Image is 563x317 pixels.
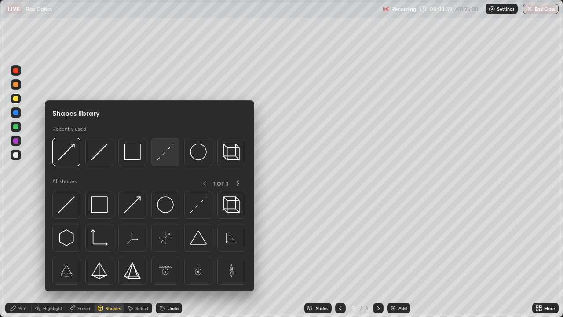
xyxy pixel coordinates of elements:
[223,144,240,160] img: svg+xml;charset=utf-8,%3Csvg%20xmlns%3D%22http%3A%2F%2Fwww.w3.org%2F2000%2Fsvg%22%20width%3D%2235...
[124,144,141,160] img: svg+xml;charset=utf-8,%3Csvg%20xmlns%3D%22http%3A%2F%2Fwww.w3.org%2F2000%2Fsvg%22%20width%3D%2234...
[91,229,108,246] img: svg+xml;charset=utf-8,%3Csvg%20xmlns%3D%22http%3A%2F%2Fwww.w3.org%2F2000%2Fsvg%22%20width%3D%2233...
[26,5,52,12] p: Ray Optics
[157,144,174,160] img: svg+xml;charset=utf-8,%3Csvg%20xmlns%3D%22http%3A%2F%2Fwww.w3.org%2F2000%2Fsvg%22%20width%3D%2230...
[223,262,240,279] img: svg+xml;charset=utf-8,%3Csvg%20xmlns%3D%22http%3A%2F%2Fwww.w3.org%2F2000%2Fsvg%22%20width%3D%2265...
[18,306,26,310] div: Pen
[223,229,240,246] img: svg+xml;charset=utf-8,%3Csvg%20xmlns%3D%22http%3A%2F%2Fwww.w3.org%2F2000%2Fsvg%22%20width%3D%2265...
[544,306,555,310] div: More
[523,4,559,14] button: End Class
[58,196,75,213] img: svg+xml;charset=utf-8,%3Csvg%20xmlns%3D%22http%3A%2F%2Fwww.w3.org%2F2000%2Fsvg%22%20width%3D%2230...
[43,306,62,310] div: Highlight
[52,108,100,118] h5: Shapes library
[124,229,141,246] img: svg+xml;charset=utf-8,%3Csvg%20xmlns%3D%22http%3A%2F%2Fwww.w3.org%2F2000%2Fsvg%22%20width%3D%2265...
[364,304,369,312] div: 3
[8,5,20,12] p: LIVE
[157,262,174,279] img: svg+xml;charset=utf-8,%3Csvg%20xmlns%3D%22http%3A%2F%2Fwww.w3.org%2F2000%2Fsvg%22%20width%3D%2265...
[316,306,328,310] div: Slides
[52,125,86,133] p: Recently used
[135,306,149,310] div: Select
[58,229,75,246] img: svg+xml;charset=utf-8,%3Csvg%20xmlns%3D%22http%3A%2F%2Fwww.w3.org%2F2000%2Fsvg%22%20width%3D%2230...
[190,262,207,279] img: svg+xml;charset=utf-8,%3Csvg%20xmlns%3D%22http%3A%2F%2Fwww.w3.org%2F2000%2Fsvg%22%20width%3D%2265...
[168,306,179,310] div: Undo
[223,196,240,213] img: svg+xml;charset=utf-8,%3Csvg%20xmlns%3D%22http%3A%2F%2Fwww.w3.org%2F2000%2Fsvg%22%20width%3D%2235...
[124,196,141,213] img: svg+xml;charset=utf-8,%3Csvg%20xmlns%3D%22http%3A%2F%2Fwww.w3.org%2F2000%2Fsvg%22%20width%3D%2230...
[106,306,121,310] div: Shapes
[157,229,174,246] img: svg+xml;charset=utf-8,%3Csvg%20xmlns%3D%22http%3A%2F%2Fwww.w3.org%2F2000%2Fsvg%22%20width%3D%2265...
[213,180,229,187] p: 1 OF 3
[157,196,174,213] img: svg+xml;charset=utf-8,%3Csvg%20xmlns%3D%22http%3A%2F%2Fwww.w3.org%2F2000%2Fsvg%22%20width%3D%2236...
[77,306,91,310] div: Eraser
[488,5,495,12] img: class-settings-icons
[190,229,207,246] img: svg+xml;charset=utf-8,%3Csvg%20xmlns%3D%22http%3A%2F%2Fwww.w3.org%2F2000%2Fsvg%22%20width%3D%2238...
[58,262,75,279] img: svg+xml;charset=utf-8,%3Csvg%20xmlns%3D%22http%3A%2F%2Fwww.w3.org%2F2000%2Fsvg%22%20width%3D%2265...
[124,262,141,279] img: svg+xml;charset=utf-8,%3Csvg%20xmlns%3D%22http%3A%2F%2Fwww.w3.org%2F2000%2Fsvg%22%20width%3D%2234...
[383,5,390,12] img: recording.375f2c34.svg
[58,144,75,160] img: svg+xml;charset=utf-8,%3Csvg%20xmlns%3D%22http%3A%2F%2Fwww.w3.org%2F2000%2Fsvg%22%20width%3D%2230...
[349,306,358,311] div: 3
[91,144,108,160] img: svg+xml;charset=utf-8,%3Csvg%20xmlns%3D%22http%3A%2F%2Fwww.w3.org%2F2000%2Fsvg%22%20width%3D%2230...
[497,7,514,11] p: Settings
[190,196,207,213] img: svg+xml;charset=utf-8,%3Csvg%20xmlns%3D%22http%3A%2F%2Fwww.w3.org%2F2000%2Fsvg%22%20width%3D%2230...
[391,6,416,12] p: Recording
[52,178,77,189] p: All shapes
[526,5,533,12] img: end-class-cross
[390,305,397,312] img: add-slide-button
[91,262,108,279] img: svg+xml;charset=utf-8,%3Csvg%20xmlns%3D%22http%3A%2F%2Fwww.w3.org%2F2000%2Fsvg%22%20width%3D%2234...
[398,306,407,310] div: Add
[190,144,207,160] img: svg+xml;charset=utf-8,%3Csvg%20xmlns%3D%22http%3A%2F%2Fwww.w3.org%2F2000%2Fsvg%22%20width%3D%2236...
[360,306,362,311] div: /
[91,196,108,213] img: svg+xml;charset=utf-8,%3Csvg%20xmlns%3D%22http%3A%2F%2Fwww.w3.org%2F2000%2Fsvg%22%20width%3D%2234...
